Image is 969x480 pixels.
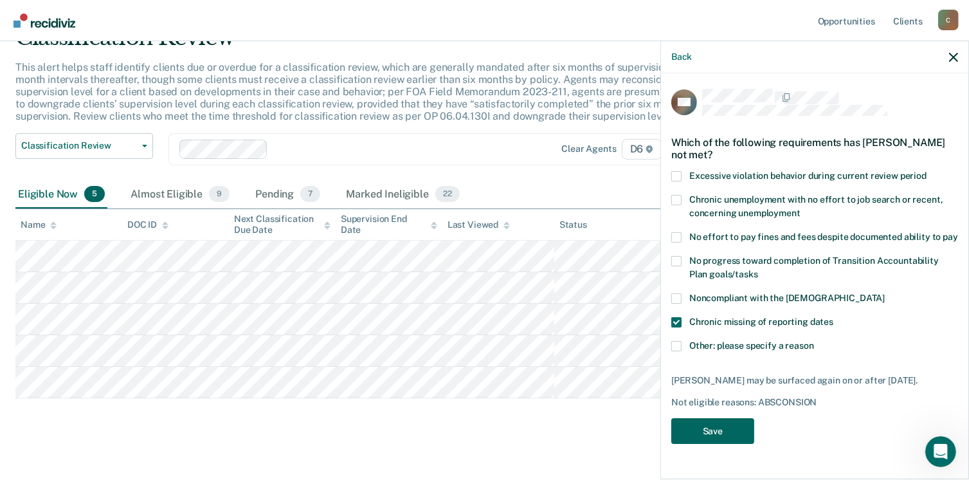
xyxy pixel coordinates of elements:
[84,186,105,203] span: 5
[671,375,958,386] div: [PERSON_NAME] may be surfaced again on or after [DATE].
[15,61,734,123] p: This alert helps staff identify clients due or overdue for a classification review, which are gen...
[622,139,662,160] span: D6
[938,10,959,30] button: Profile dropdown button
[128,181,232,209] div: Almost Eligible
[561,143,616,154] div: Clear agents
[559,219,587,230] div: Status
[938,10,959,30] div: C
[689,293,885,303] span: Noncompliant with the [DEMOGRAPHIC_DATA]
[15,24,742,61] div: Classification Review
[343,181,462,209] div: Marked Ineligible
[448,219,510,230] div: Last Viewed
[689,255,939,279] span: No progress toward completion of Transition Accountability Plan goals/tasks
[671,51,692,62] button: Back
[689,340,814,351] span: Other: please specify a reason
[689,171,927,181] span: Excessive violation behavior during current review period
[209,186,230,203] span: 9
[234,214,331,235] div: Next Classification Due Date
[689,194,943,218] span: Chronic unemployment with no effort to job search or recent, concerning unemployment
[671,397,958,408] div: Not eligible reasons: ABSCONSION
[253,181,323,209] div: Pending
[21,140,137,151] span: Classification Review
[21,219,57,230] div: Name
[14,14,75,28] img: Recidiviz
[435,186,460,203] span: 22
[300,186,320,203] span: 7
[671,126,958,171] div: Which of the following requirements has [PERSON_NAME] not met?
[15,181,107,209] div: Eligible Now
[127,219,168,230] div: DOC ID
[671,418,754,445] button: Save
[689,232,958,242] span: No effort to pay fines and fees despite documented ability to pay
[341,214,437,235] div: Supervision End Date
[689,317,833,327] span: Chronic missing of reporting dates
[925,436,956,467] iframe: Intercom live chat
